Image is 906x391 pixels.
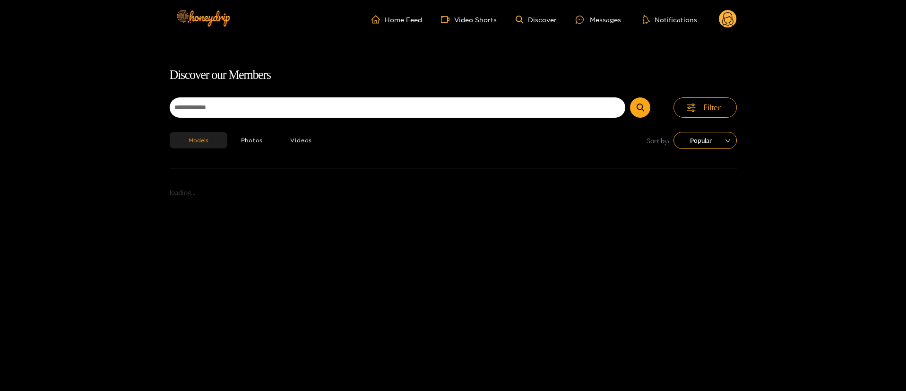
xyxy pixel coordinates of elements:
button: Notifications [640,15,700,24]
h1: Discover our Members [170,65,737,85]
a: Discover [516,16,557,24]
span: home [371,15,385,24]
button: Photos [227,132,277,148]
span: Popular [681,133,730,148]
div: Messages [576,14,621,25]
button: Videos [276,132,326,148]
a: Home Feed [371,15,422,24]
a: Video Shorts [441,15,497,24]
button: Models [170,132,227,148]
span: Sort by: [647,135,670,146]
button: Submit Search [630,97,650,118]
span: video-camera [441,15,454,24]
span: Filter [703,102,721,113]
div: sort [673,132,737,149]
button: Filter [673,97,737,118]
p: loading... [170,187,737,198]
